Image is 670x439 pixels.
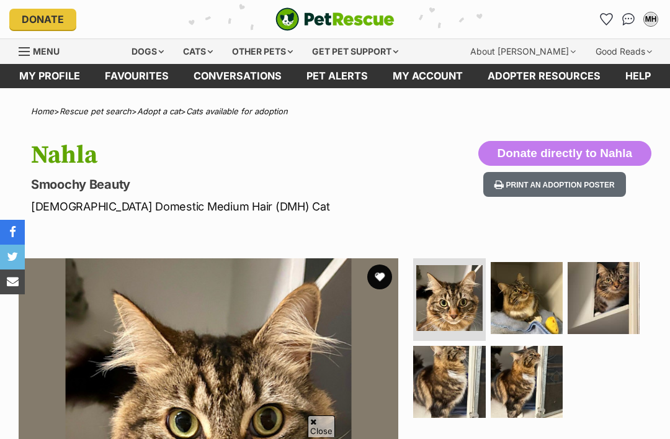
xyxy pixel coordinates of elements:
button: My account [641,9,661,29]
button: Donate directly to Nahla [478,141,652,166]
a: PetRescue [275,7,395,31]
img: chat-41dd97257d64d25036548639549fe6c8038ab92f7586957e7f3b1b290dea8141.svg [622,13,635,25]
img: Photo of Nahla [413,346,485,418]
img: Photo of Nahla [416,265,482,331]
a: Adopter resources [475,64,613,88]
a: Home [31,106,54,116]
a: Donate [9,9,76,30]
a: Conversations [619,9,638,29]
a: conversations [181,64,294,88]
div: About [PERSON_NAME] [462,39,584,64]
a: My profile [7,64,92,88]
a: Rescue pet search [60,106,132,116]
a: Adopt a cat [137,106,181,116]
button: favourite [367,265,392,289]
div: Get pet support [303,39,407,64]
img: Photo of Nahla [568,262,640,334]
p: Smoochy Beauty [31,176,411,193]
a: Menu [19,39,68,61]
div: Dogs [123,39,172,64]
p: [DEMOGRAPHIC_DATA] Domestic Medium Hair (DMH) Cat [31,198,411,215]
a: Cats available for adoption [186,106,288,116]
div: Other pets [223,39,301,64]
img: Photo of Nahla [491,262,563,334]
a: Favourites [596,9,616,29]
img: logo-cat-932fe2b9b8326f06289b0f2fb663e598f794de774fb13d1741a6617ecf9a85b4.svg [275,7,395,31]
a: My account [380,64,475,88]
a: Pet alerts [294,64,380,88]
button: Print an adoption poster [483,172,626,197]
img: Photo of Nahla [491,346,563,418]
ul: Account quick links [596,9,661,29]
span: Menu [33,46,60,57]
span: Close [308,415,335,437]
div: Good Reads [587,39,661,64]
div: MH [645,13,657,25]
div: Cats [174,39,221,64]
a: Favourites [92,64,181,88]
h1: Nahla [31,141,411,170]
a: Help [613,64,663,88]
